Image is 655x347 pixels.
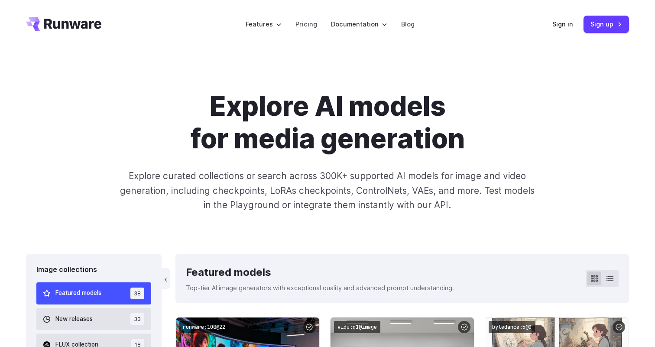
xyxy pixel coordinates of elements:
span: New releases [55,314,93,324]
div: Featured models [186,264,454,281]
a: Sign in [552,19,573,29]
code: runware:108@22 [179,321,229,334]
div: Image collections [36,264,151,275]
span: Featured models [55,288,101,298]
a: Sign up [584,16,629,33]
p: Top-tier AI image generators with exceptional quality and advanced prompt understanding. [186,283,454,293]
a: Blog [401,19,415,29]
button: Featured models 38 [36,282,151,304]
h1: Explore AI models for media generation [86,90,569,155]
span: 33 [130,313,144,325]
a: Go to / [26,17,101,31]
label: Features [246,19,282,29]
a: Pricing [295,19,317,29]
button: ‹ [162,268,170,289]
p: Explore curated collections or search across 300K+ supported AI models for image and video genera... [117,169,538,212]
code: vidu:q1@image [334,321,380,334]
code: bytedance:5@0 [489,321,535,334]
button: New releases 33 [36,308,151,330]
label: Documentation [331,19,387,29]
span: 38 [130,288,144,299]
